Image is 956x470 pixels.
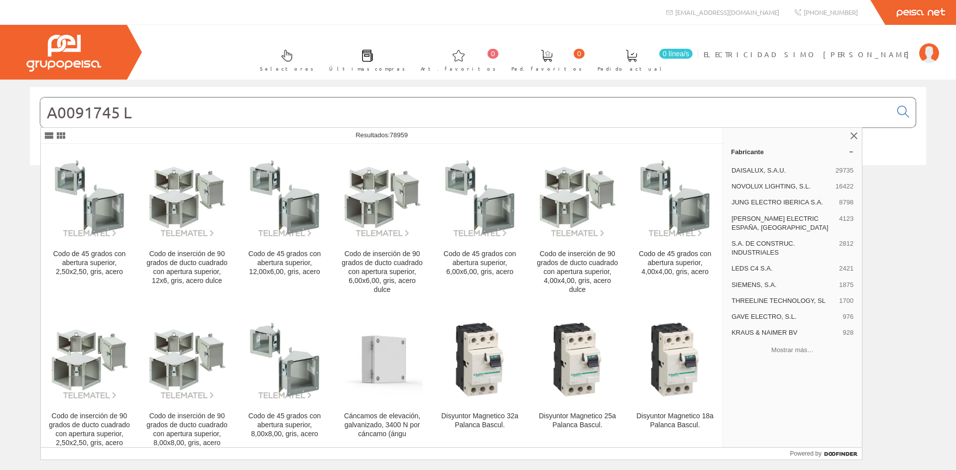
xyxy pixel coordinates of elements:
span: LEDS C4 S.A. [731,264,835,273]
img: Disyuntor Magnetico 18a Palanca Bascul. [634,319,716,400]
div: Codo de 45 grados con abertura superior, 12,00x6,00, gris, acero [244,250,325,277]
span: 0 [487,49,498,59]
div: Disyuntor Magnetico 18a Palanca Bascul. [634,412,716,430]
a: ELECTRICIDAD SIMO [PERSON_NAME] [704,41,939,51]
img: Codo de 45 grados con abertura superior, 6,00x6,00, gris, acero [439,156,520,237]
a: Codo de 45 grados con abertura superior, 12,00x6,00, gris, acero Codo de 45 grados con abertura s... [236,144,333,306]
img: Codo de inserción de 90 grados de ducto cuadrado con apertura superior, 4,00x4,00, gris, acero dulce [537,156,618,237]
div: Codo de inserción de 90 grados de ducto cuadrado con apertura superior, 4,00x4,00, gris, acero dulce [537,250,618,294]
span: 78959 [390,131,408,139]
span: 29735 [836,166,853,175]
span: [PERSON_NAME] ELECTRIC ESPAÑA, [GEOGRAPHIC_DATA] [731,214,835,232]
div: Cáncamos de elevación, galvanizado, 3400 N por cáncamo (ángu [342,412,423,439]
img: Codo de inserción de 90 grados de ducto cuadrado con apertura superior, 12x6, gris, acero dulce [146,156,228,237]
img: Grupo Peisa [26,35,101,72]
a: Últimas compras [319,41,410,78]
a: Disyuntor Magnetico 18a Palanca Bascul. Disyuntor Magnetico 18a Palanca Bascul. [626,306,723,468]
span: 1875 [839,281,853,289]
span: Pedido actual [597,64,665,74]
a: Codo de 45 grados con abertura superior, 8,00x8,00, gris, acero Codo de 45 grados con abertura su... [236,306,333,468]
span: 4123 [839,214,853,232]
div: Codo de 45 grados con abertura superior, 2,50x2,50, gris, acero [49,250,130,277]
div: Codo de inserción de 90 grados de ducto cuadrado con apertura superior, 2,50x2,50, gris, acero dulce [49,412,130,457]
a: Fabricante [723,144,862,160]
span: SIEMENS, S.A. [731,281,835,289]
div: Codo de 45 grados con abertura superior, 6,00x6,00, gris, acero [439,250,520,277]
button: Mostrar más… [727,342,858,358]
span: 2812 [839,239,853,257]
span: Art. favoritos [421,64,496,74]
span: 0 [574,49,585,59]
div: Disyuntor Magnetico 32a Palanca Bascul. [439,412,520,430]
img: Disyuntor Magnetico 25a Palanca Bascul. [537,319,618,400]
img: Codo de inserción de 90 grados de ducto cuadrado con apertura superior, 8,00x8,00, gris, acero dulce [146,319,228,400]
a: Codo de inserción de 90 grados de ducto cuadrado con apertura superior, 4,00x4,00, gris, acero du... [529,144,626,306]
span: ELECTRICIDAD SIMO [PERSON_NAME] [704,49,914,59]
a: Powered by [790,448,862,460]
span: Powered by [790,449,822,458]
a: Cáncamos de elevación, galvanizado, 3400 N por cáncamo (ángu Cáncamos de elevación, galvanizado, ... [334,306,431,468]
div: Codo de inserción de 90 grados de ducto cuadrado con apertura superior, 8,00x8,00, gris, acero dulce [146,412,228,457]
span: JUNG ELECTRO IBERICA S.A. [731,198,835,207]
div: Codo de inserción de 90 grados de ducto cuadrado con apertura superior, 6,00x6,00, gris, acero dulce [342,250,423,294]
span: [EMAIL_ADDRESS][DOMAIN_NAME] [675,8,779,16]
a: Selectores [250,41,319,78]
a: Codo de inserción de 90 grados de ducto cuadrado con apertura superior, 8,00x8,00, gris, acero du... [138,306,236,468]
a: Codo de 45 grados con abertura superior, 2,50x2,50, gris, acero Codo de 45 grados con abertura su... [41,144,138,306]
span: 976 [842,312,853,321]
span: 0 línea/s [659,49,693,59]
img: Codo de 45 grados con abertura superior, 8,00x8,00, gris, acero [244,319,325,400]
a: Codo de inserción de 90 grados de ducto cuadrado con apertura superior, 6,00x6,00, gris, acero du... [334,144,431,306]
img: Codo de 45 grados con abertura superior, 2,50x2,50, gris, acero [49,156,130,237]
a: Codo de 45 grados con abertura superior, 4,00x4,00, gris, acero Codo de 45 grados con abertura su... [626,144,723,306]
span: 16422 [836,182,853,191]
span: NOVOLUX LIGHTING, S.L. [731,182,832,191]
a: Codo de 45 grados con abertura superior, 6,00x6,00, gris, acero Codo de 45 grados con abertura su... [431,144,528,306]
a: Codo de inserción de 90 grados de ducto cuadrado con apertura superior, 12x6, gris, acero dulce C... [138,144,236,306]
div: Codo de 45 grados con abertura superior, 8,00x8,00, gris, acero [244,412,325,439]
span: S.A. DE CONSTRUC. INDUSTRIALES [731,239,835,257]
span: KRAUS & NAIMER BV [731,328,838,337]
span: Ped. favoritos [511,64,582,74]
span: Selectores [260,64,314,74]
span: DAISALUX, S.A.U. [731,166,832,175]
div: Codo de inserción de 90 grados de ducto cuadrado con apertura superior, 12x6, gris, acero dulce [146,250,228,285]
span: Últimas compras [329,64,405,74]
span: 2421 [839,264,853,273]
span: GAVE ELECTRO, S.L. [731,312,838,321]
div: Codo de 45 grados con abertura superior, 4,00x4,00, gris, acero [634,250,716,277]
span: THREELINE TECHNOLOGY, SL [731,296,835,305]
img: Codo de inserción de 90 grados de ducto cuadrado con apertura superior, 2,50x2,50, gris, acero dulce [49,319,130,400]
div: Disyuntor Magnetico 25a Palanca Bascul. [537,412,618,430]
img: Codo de inserción de 90 grados de ducto cuadrado con apertura superior, 6,00x6,00, gris, acero dulce [342,156,423,237]
img: Disyuntor Magnetico 32a Palanca Bascul. [439,319,520,400]
div: © Grupo Peisa [30,178,926,186]
img: Codo de 45 grados con abertura superior, 4,00x4,00, gris, acero [634,156,716,237]
img: Codo de 45 grados con abertura superior, 12,00x6,00, gris, acero [244,156,325,237]
img: Cáncamos de elevación, galvanizado, 3400 N por cáncamo (ángu [342,319,423,400]
span: 928 [842,328,853,337]
a: Codo de inserción de 90 grados de ducto cuadrado con apertura superior, 2,50x2,50, gris, acero du... [41,306,138,468]
input: Buscar... [40,97,891,127]
a: Disyuntor Magnetico 32a Palanca Bascul. Disyuntor Magnetico 32a Palanca Bascul. [431,306,528,468]
span: [PHONE_NUMBER] [804,8,858,16]
span: Resultados: [356,131,408,139]
span: 8798 [839,198,853,207]
span: 1700 [839,296,853,305]
a: Disyuntor Magnetico 25a Palanca Bascul. Disyuntor Magnetico 25a Palanca Bascul. [529,306,626,468]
